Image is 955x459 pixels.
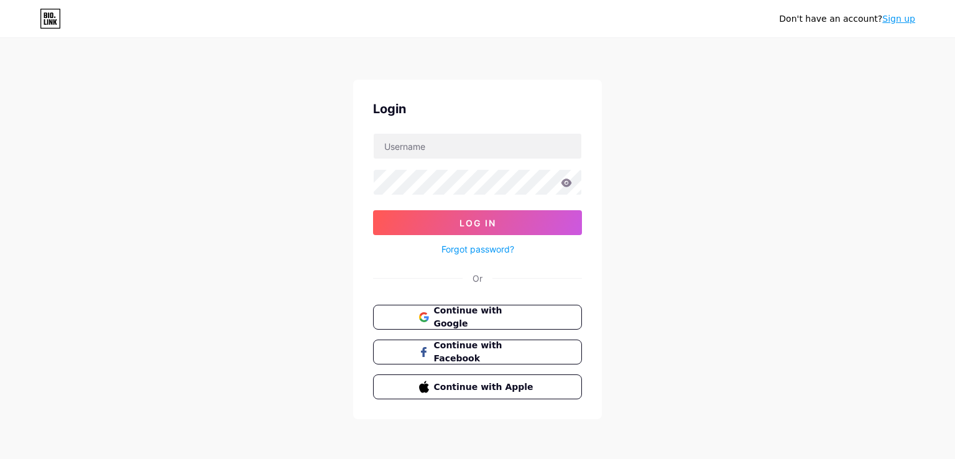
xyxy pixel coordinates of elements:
[434,381,537,394] span: Continue with Apple
[779,12,915,25] div: Don't have an account?
[374,134,581,159] input: Username
[373,374,582,399] button: Continue with Apple
[373,210,582,235] button: Log In
[882,14,915,24] a: Sign up
[434,339,537,365] span: Continue with Facebook
[459,218,496,228] span: Log In
[373,100,582,118] div: Login
[373,305,582,330] button: Continue with Google
[434,304,537,330] span: Continue with Google
[441,243,514,256] a: Forgot password?
[373,340,582,364] button: Continue with Facebook
[473,272,482,285] div: Or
